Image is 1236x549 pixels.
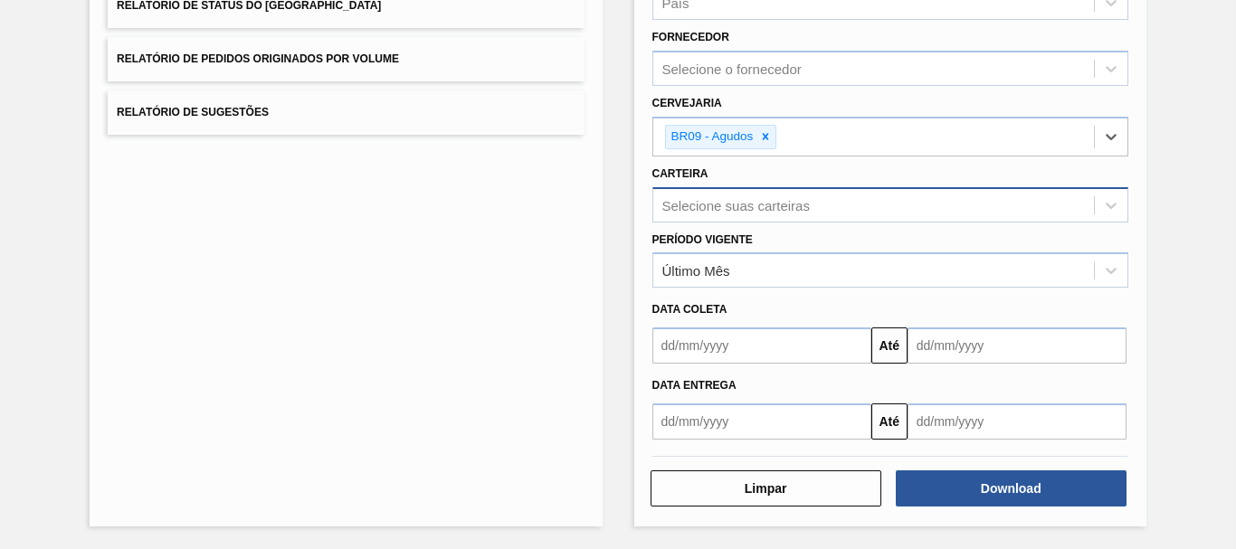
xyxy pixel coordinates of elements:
[117,52,399,65] span: Relatório de Pedidos Originados por Volume
[662,263,730,279] div: Último Mês
[108,90,584,135] button: Relatório de Sugestões
[662,62,802,77] div: Selecione o fornecedor
[908,403,1127,440] input: dd/mm/yyyy
[871,327,908,364] button: Até
[651,470,881,506] button: Limpar
[652,379,737,392] span: Data entrega
[896,470,1127,506] button: Download
[652,233,753,246] label: Período Vigente
[652,303,727,316] span: Data coleta
[652,403,871,440] input: dd/mm/yyyy
[871,403,908,440] button: Até
[652,97,722,109] label: Cervejaria
[652,31,729,43] label: Fornecedor
[117,106,269,118] span: Relatório de Sugestões
[908,327,1127,364] input: dd/mm/yyyy
[652,167,708,180] label: Carteira
[652,327,871,364] input: dd/mm/yyyy
[662,197,810,213] div: Selecione suas carteiras
[666,126,756,148] div: BR09 - Agudos
[108,37,584,81] button: Relatório de Pedidos Originados por Volume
